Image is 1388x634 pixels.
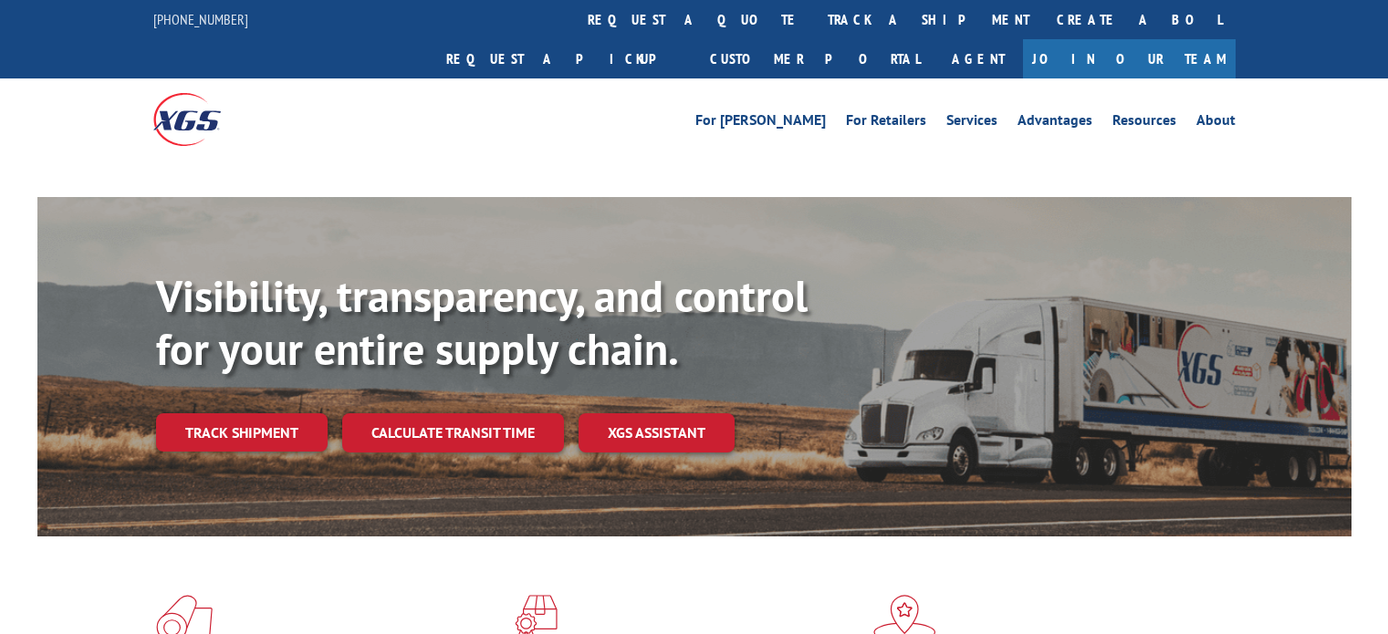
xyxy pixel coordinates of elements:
[156,413,328,452] a: Track shipment
[156,267,808,377] b: Visibility, transparency, and control for your entire supply chain.
[579,413,735,452] a: XGS ASSISTANT
[1023,39,1236,78] a: Join Our Team
[153,10,248,28] a: [PHONE_NUMBER]
[1112,113,1176,133] a: Resources
[433,39,696,78] a: Request a pickup
[846,113,926,133] a: For Retailers
[342,413,564,452] a: Calculate transit time
[695,113,826,133] a: For [PERSON_NAME]
[1196,113,1236,133] a: About
[946,113,997,133] a: Services
[934,39,1023,78] a: Agent
[696,39,934,78] a: Customer Portal
[1018,113,1092,133] a: Advantages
